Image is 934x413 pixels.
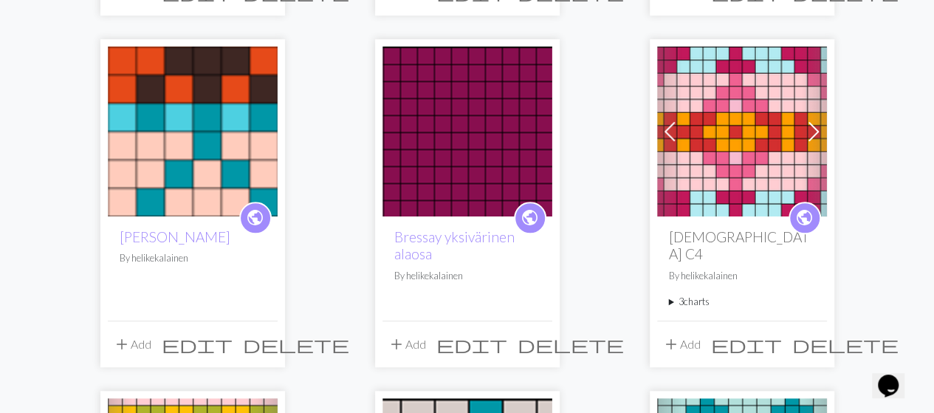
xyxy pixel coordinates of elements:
a: Bressay yksivärinen alaosa [394,228,515,262]
span: edit [711,334,782,355]
img: Bressay C4 [657,47,827,216]
span: edit [436,334,507,355]
p: By helikekalainen [669,269,815,283]
span: add [388,334,405,355]
button: Edit [157,330,238,358]
span: public [521,206,539,229]
i: Edit [436,335,507,353]
span: add [662,334,680,355]
a: alasuq Jarno [108,123,278,137]
span: delete [518,334,624,355]
button: Add [382,330,431,358]
p: By helikekalainen [120,251,266,265]
a: Bressay C4 [657,123,827,137]
i: public [246,203,264,233]
span: public [795,206,814,229]
h2: [DEMOGRAPHIC_DATA] C4 [669,228,815,262]
a: public [514,202,546,234]
a: public [789,202,821,234]
button: Delete [238,330,354,358]
button: Delete [787,330,904,358]
p: By helikekalainen [394,269,540,283]
iframe: chat widget [872,354,919,398]
i: Edit [162,335,233,353]
a: Bressay yksivärinen alaosa [382,123,552,137]
button: Add [657,330,706,358]
span: add [113,334,131,355]
button: Edit [431,330,512,358]
button: Edit [706,330,787,358]
button: Add [108,330,157,358]
a: public [239,202,272,234]
i: Edit [711,335,782,353]
img: Bressay yksivärinen alaosa [382,47,552,216]
i: public [521,203,539,233]
i: public [795,203,814,233]
button: Delete [512,330,629,358]
span: delete [792,334,899,355]
summary: 3charts [669,295,815,309]
span: public [246,206,264,229]
a: [PERSON_NAME] [120,228,230,245]
span: delete [243,334,349,355]
img: alasuq Jarno [108,47,278,216]
span: edit [162,334,233,355]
